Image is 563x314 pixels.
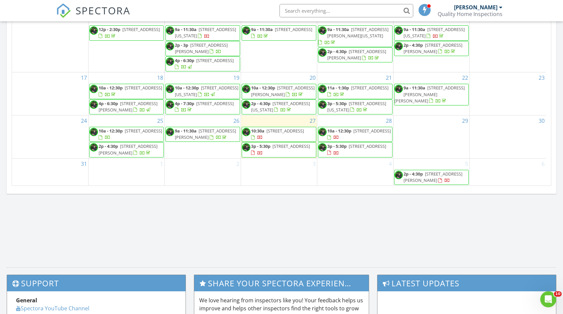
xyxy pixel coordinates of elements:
[165,25,240,40] a: 9a - 11:30a [STREET_ADDRESS][US_STATE]
[89,99,164,114] a: 4p - 6:30p [STREET_ADDRESS][PERSON_NAME]
[275,26,312,32] span: [STREET_ADDRESS]
[56,3,71,18] img: The Best Home Inspection Software - Spectora
[318,142,392,157] a: 3p - 5:30p [STREET_ADDRESS]
[166,85,174,93] img: imagejpeg_0.jpg
[76,3,130,17] span: SPECTORA
[175,128,236,140] span: [STREET_ADDRESS][PERSON_NAME]
[241,158,317,186] td: Go to September 3, 2025
[404,26,465,39] a: 9a - 11:30a [STREET_ADDRESS][US_STATE]
[351,85,388,91] span: [STREET_ADDRESS]
[438,11,502,17] div: Quality Home Inspections
[165,127,240,142] a: 9a - 11:30a [STREET_ADDRESS][PERSON_NAME]
[16,305,89,312] a: Spectora YouTube Channel
[394,170,469,185] a: 2p - 4:30p [STREET_ADDRESS][PERSON_NAME]
[308,72,317,83] a: Go to August 20, 2025
[194,275,369,291] h3: Share Your Spectora Experience
[99,143,157,155] a: 2p - 4:30p [STREET_ADDRESS][PERSON_NAME]
[164,115,241,159] td: Go to August 26, 2025
[395,85,403,93] img: imagejpeg_0.jpg
[393,14,470,72] td: Go to August 15, 2025
[394,41,469,56] a: 2p - 4:30p [STREET_ADDRESS][PERSON_NAME]
[470,14,546,72] td: Go to August 16, 2025
[404,171,462,183] a: 2p - 4:30p [STREET_ADDRESS][PERSON_NAME]
[164,14,241,72] td: Go to August 12, 2025
[12,158,88,186] td: Go to August 31, 2025
[12,115,88,159] td: Go to August 24, 2025
[454,4,497,11] div: [PERSON_NAME]
[242,142,316,157] a: 3p - 5:30p [STREET_ADDRESS]
[90,143,98,151] img: imagejpeg_0.jpg
[196,57,234,63] span: [STREET_ADDRESS]
[461,72,469,83] a: Go to August 22, 2025
[175,57,194,63] span: 4p - 6:30p
[266,128,304,134] span: [STREET_ADDRESS]
[318,85,327,93] img: imagejpeg_0.jpg
[251,26,273,32] span: 9a - 11:30a
[318,128,327,136] img: imagejpeg_0.jpg
[349,143,386,149] span: [STREET_ADDRESS]
[395,85,465,103] span: [STREET_ADDRESS][PERSON_NAME][PERSON_NAME]
[88,72,164,115] td: Go to August 18, 2025
[88,14,164,72] td: Go to August 11, 2025
[327,85,388,97] a: 11a - 1:30p [STREET_ADDRESS]
[90,100,98,109] img: imagejpeg_0.jpg
[395,171,403,179] img: imagejpeg_0.jpg
[166,128,174,136] img: imagejpeg_0.jpg
[165,56,240,71] a: 4p - 6:30p [STREET_ADDRESS]
[89,25,164,40] a: 12p - 2:30p [STREET_ADDRESS]
[125,128,162,134] span: [STREET_ADDRESS]
[251,100,270,106] span: 2p - 4:30p
[554,291,562,297] span: 10
[318,26,388,45] a: 9a - 11:30a [STREET_ADDRESS][PERSON_NAME][US_STATE]
[327,143,347,149] span: 3p - 5:30p
[175,26,197,32] span: 9a - 11:30a
[272,143,310,149] span: [STREET_ADDRESS]
[251,100,310,113] span: [STREET_ADDRESS][US_STATE]
[156,115,164,126] a: Go to August 25, 2025
[318,99,392,114] a: 3p - 5:30p [STREET_ADDRESS][US_STATE]
[164,158,241,186] td: Go to September 2, 2025
[377,275,556,291] h3: Latest Updates
[394,25,469,40] a: 9a - 11:30a [STREET_ADDRESS][US_STATE]
[122,26,160,32] span: [STREET_ADDRESS]
[279,4,413,17] input: Search everything...
[395,85,465,103] a: 9a - 11:30a [STREET_ADDRESS][PERSON_NAME][PERSON_NAME]
[537,72,546,83] a: Go to August 23, 2025
[242,26,250,35] img: imagejpeg_0.jpg
[317,14,393,72] td: Go to August 14, 2025
[308,115,317,126] a: Go to August 27, 2025
[125,85,162,91] span: [STREET_ADDRESS]
[251,128,264,134] span: 10:30a
[175,128,197,134] span: 9a - 11:30a
[318,84,392,99] a: 11a - 1:30p [STREET_ADDRESS]
[90,26,98,35] img: imagejpeg_0.jpg
[166,100,174,109] img: imagejpeg_0.jpg
[242,143,250,151] img: imagejpeg_0.jpg
[317,115,393,159] td: Go to August 28, 2025
[404,26,465,39] span: [STREET_ADDRESS][US_STATE]
[175,85,199,91] span: 10a - 12:30p
[232,72,241,83] a: Go to August 19, 2025
[99,143,157,155] span: [STREET_ADDRESS][PERSON_NAME]
[404,26,425,32] span: 9a - 11:30a
[166,42,174,50] img: imagejpeg_0.jpg
[241,115,317,159] td: Go to August 27, 2025
[327,128,391,140] a: 10a - 12:30p [STREET_ADDRESS]
[175,57,234,70] a: 4p - 6:30p [STREET_ADDRESS]
[235,159,241,169] a: Go to September 2, 2025
[464,159,469,169] a: Go to September 5, 2025
[384,115,393,126] a: Go to August 28, 2025
[251,128,304,140] a: 10:30a [STREET_ADDRESS]
[175,26,236,39] a: 9a - 11:30a [STREET_ADDRESS][US_STATE]
[327,143,386,155] a: 3p - 5:30p [STREET_ADDRESS]
[165,84,240,99] a: 10a - 12:30p [STREET_ADDRESS][US_STATE]
[156,72,164,83] a: Go to August 18, 2025
[16,297,37,304] strong: General
[353,128,391,134] span: [STREET_ADDRESS]
[90,85,98,93] img: imagejpeg_0.jpg
[159,159,164,169] a: Go to September 1, 2025
[89,84,164,99] a: 10a - 12:30p [STREET_ADDRESS]
[470,72,546,115] td: Go to August 23, 2025
[88,158,164,186] td: Go to September 1, 2025
[99,85,123,91] span: 10a - 12:30p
